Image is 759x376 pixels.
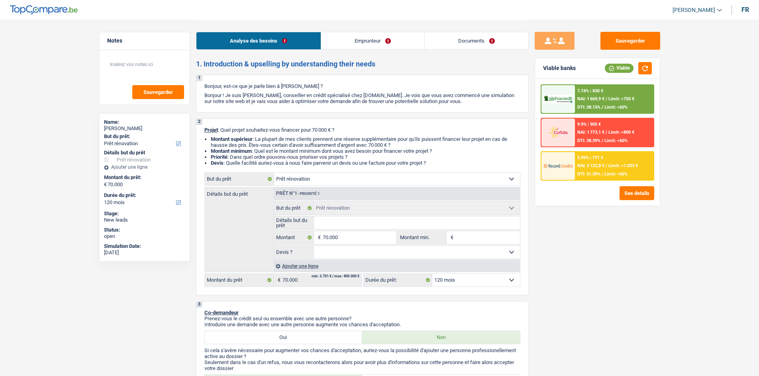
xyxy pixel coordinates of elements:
[104,181,107,188] span: €
[204,310,239,316] span: Co-demandeur
[608,130,634,135] span: Limit: >800 €
[274,274,282,286] span: €
[211,136,253,142] strong: Montant supérieur
[211,148,520,154] li: : Quel est le montant minimum dont vous avez besoin pour financer votre projet ?
[447,231,455,244] span: €
[104,164,185,170] div: Ajouter une ligne
[577,96,604,101] span: NAI: 1 669,9 €
[577,163,604,168] span: NAI: 2 122,8 €
[425,32,528,49] a: Documents
[204,83,520,89] p: Bonjour, est-ce que je parle bien à [PERSON_NAME] ?
[604,171,628,177] span: Limit: <65%
[196,119,202,125] div: 2
[398,231,447,244] label: Montant min.
[204,127,218,133] span: Projet
[543,65,576,72] div: Viable banks
[604,138,628,143] span: Limit: <60%
[211,160,520,166] li: : Quelle facilité auriez-vous à nous faire parvenir un devis ou une facture pour votre projet ?
[211,160,224,166] span: Devis
[10,5,78,15] img: TopCompare Logo
[104,233,185,240] div: open
[104,133,183,140] label: But du prêt:
[211,154,228,160] strong: Priorité
[577,130,604,135] span: NAI: 1 773,1 €
[274,216,314,229] label: Détails but du prêt
[608,163,638,168] span: Limit: >1.033 €
[196,75,202,81] div: 1
[205,331,363,344] label: Oui
[205,187,274,197] label: Détails but du prêt
[211,148,252,154] strong: Montant minimum
[606,130,607,135] span: /
[196,32,321,49] a: Analyse des besoins
[205,274,274,286] label: Montant du prêt
[104,210,185,217] div: Stage:
[312,275,359,278] div: min: 3.701 € / max: 400.000 €
[211,136,520,148] li: : La plupart de mes clients prennent une réserve supplémentaire pour qu'ils puissent financer leu...
[604,105,628,110] span: Limit: <60%
[577,171,600,177] span: DTI: 31.39%
[204,127,520,133] p: : Quel projet souhaitez-vous financer pour 70 000 € ?
[104,243,185,249] div: Simulation Date:
[600,32,660,50] button: Sauvegarder
[605,64,633,72] div: Viable
[602,138,603,143] span: /
[204,347,520,359] p: Si cela s'avère nécessaire pour augmenter vos chances d'acceptation, auriez-vous la possibilité d...
[104,150,185,156] div: Détails but du prêt
[274,191,322,196] div: Prêt n°1
[543,125,573,140] img: Cofidis
[608,96,634,101] span: Limit: >750 €
[104,192,183,199] label: Durée du prêt:
[104,227,185,233] div: Status:
[274,231,314,244] label: Montant
[620,186,654,200] button: See details
[274,260,520,272] div: Ajouter une ligne
[132,85,184,99] button: Sauvegarder
[577,88,603,94] div: 7.74% | 830 €
[274,246,314,259] label: Devis ?
[104,125,185,132] div: [PERSON_NAME]
[204,92,520,104] p: Bonjour ! Je suis [PERSON_NAME], conseiller en crédit spécialisé chez [DOMAIN_NAME]. Je vois que ...
[205,173,274,185] label: But du prêt
[196,60,529,68] h2: 1. Introduction & upselling by understanding their needs
[211,154,520,160] li: : Dans quel ordre pouvons-nous prioriser vos projets ?
[204,321,520,327] p: Introduire une demande avec une autre personne augmente vos chances d'acceptation.
[321,32,424,49] a: Emprunteur
[297,191,320,196] span: - Priorité 1
[577,138,600,143] span: DTI: 38.39%
[666,4,722,17] a: [PERSON_NAME]
[107,37,182,44] h5: Notes
[577,155,603,160] div: 5.99% | 771 €
[577,122,601,127] div: 9.9% | 905 €
[104,119,185,125] div: Name:
[602,105,603,110] span: /
[104,249,185,256] div: [DATE]
[363,274,432,286] label: Durée du prêt:
[196,302,202,308] div: 3
[673,7,715,14] span: [PERSON_NAME]
[274,202,314,214] label: But du prêt
[104,174,183,181] label: Montant du prêt:
[104,217,185,223] div: New leads
[543,158,573,173] img: Record Credits
[362,331,520,344] label: Non
[204,359,520,371] p: Seulement dans le cas d'un refus, nous vous recontacterons alors pour avoir plus d'informations s...
[741,6,749,14] div: fr
[143,90,173,95] span: Sauvegarder
[602,171,603,177] span: /
[577,105,600,110] span: DTI: 38.15%
[606,96,607,101] span: /
[543,95,573,104] img: AlphaCredit
[606,163,607,168] span: /
[314,231,323,244] span: €
[204,316,520,321] p: Prenez-vous le crédit seul ou ensemble avec une autre personne?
